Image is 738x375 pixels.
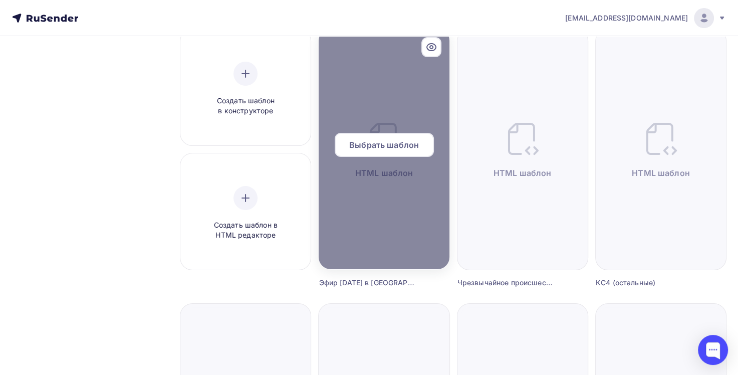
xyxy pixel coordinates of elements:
div: Эфир [DATE] в [GEOGRAPHIC_DATA] [319,278,416,288]
span: Создать шаблон в HTML редакторе [198,220,293,241]
span: Выбрать шаблон [349,139,419,151]
div: КС4 (остальные) [596,278,693,288]
span: [EMAIL_ADDRESS][DOMAIN_NAME] [565,13,688,23]
span: HTML шаблон [494,167,552,179]
span: Создать шаблон в конструкторе [198,96,293,116]
div: Чрезвычайное происшествие [457,278,555,288]
a: [EMAIL_ADDRESS][DOMAIN_NAME] [565,8,726,28]
span: HTML шаблон [632,167,690,179]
